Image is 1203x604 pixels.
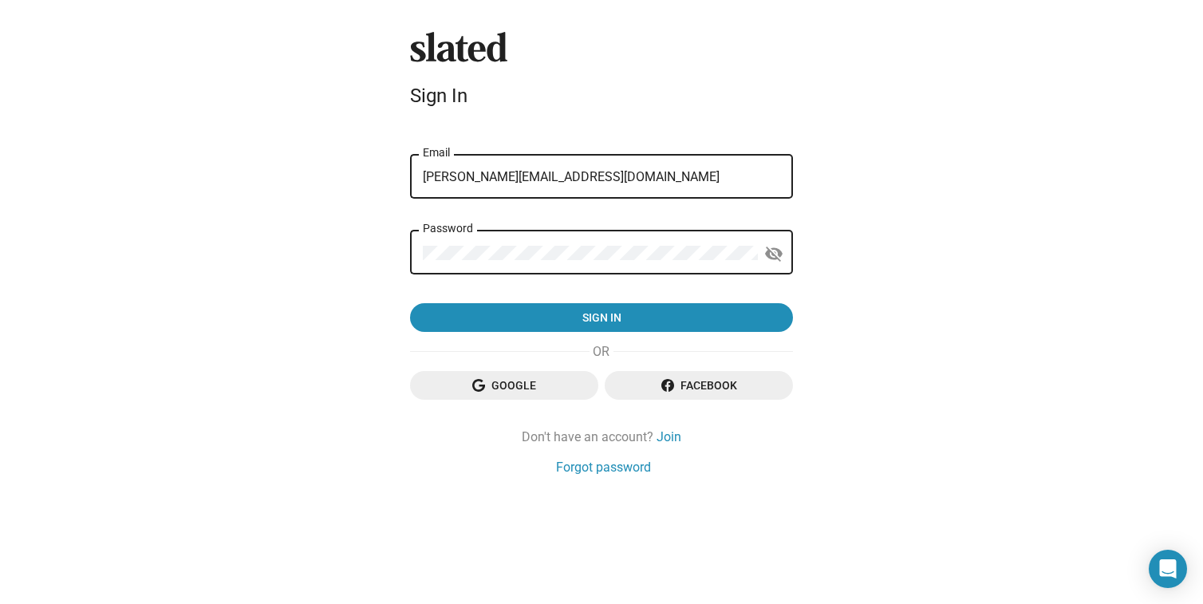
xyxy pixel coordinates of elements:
[410,303,793,332] button: Sign in
[617,371,780,400] span: Facebook
[410,371,598,400] button: Google
[1149,550,1187,588] div: Open Intercom Messenger
[410,428,793,445] div: Don't have an account?
[556,459,651,476] a: Forgot password
[410,32,793,113] sl-branding: Sign In
[423,303,780,332] span: Sign in
[657,428,681,445] a: Join
[764,242,783,266] mat-icon: visibility_off
[410,85,793,107] div: Sign In
[758,238,790,270] button: Show password
[605,371,793,400] button: Facebook
[423,371,586,400] span: Google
